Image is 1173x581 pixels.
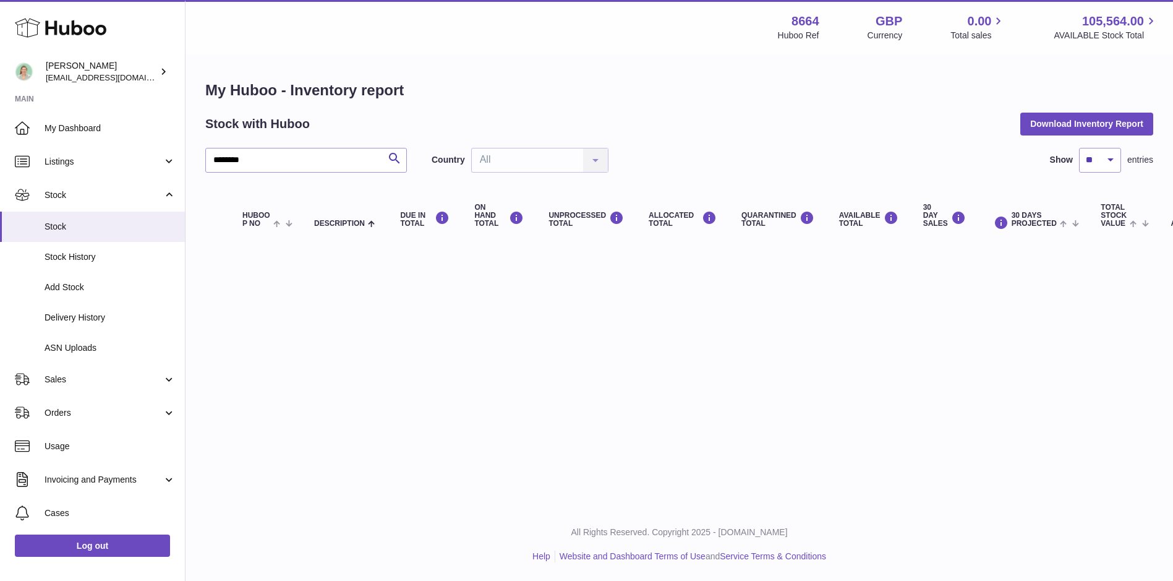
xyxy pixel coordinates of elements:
p: All Rights Reserved. Copyright 2025 - [DOMAIN_NAME] [195,527,1163,538]
span: Total sales [950,30,1005,41]
div: UNPROCESSED Total [548,211,624,228]
button: Download Inventory Report [1020,113,1153,135]
span: Huboo P no [242,212,270,228]
div: 30 DAY SALES [923,204,966,228]
span: 105,564.00 [1082,13,1144,30]
span: Orders [45,407,163,419]
div: QUARANTINED Total [741,211,814,228]
span: entries [1127,154,1153,166]
img: internalAdmin-8664@internal.huboo.com [15,62,33,81]
label: Show [1050,154,1073,166]
div: [PERSON_NAME] [46,60,157,84]
span: Cases [45,507,176,519]
span: 30 DAYS PROJECTED [1012,212,1057,228]
span: Stock [45,189,163,201]
span: My Dashboard [45,123,176,134]
div: ALLOCATED Total [649,211,717,228]
span: Invoicing and Payments [45,474,163,486]
div: ON HAND Total [474,204,524,228]
a: 105,564.00 AVAILABLE Stock Total [1054,13,1158,41]
a: Service Terms & Conditions [720,551,826,561]
span: AVAILABLE Stock Total [1054,30,1158,41]
span: Description [314,220,365,228]
a: Website and Dashboard Terms of Use [560,551,706,561]
h1: My Huboo - Inventory report [205,80,1153,100]
li: and [555,551,826,562]
span: Usage [45,441,176,452]
span: Total stock value [1101,204,1127,228]
span: [EMAIL_ADDRESS][DOMAIN_NAME] [46,72,182,82]
strong: 8664 [791,13,819,30]
span: Delivery History [45,312,176,324]
h2: Stock with Huboo [205,116,310,132]
strong: GBP [876,13,902,30]
div: Huboo Ref [778,30,819,41]
span: Sales [45,374,163,385]
span: ASN Uploads [45,342,176,354]
div: AVAILABLE Total [839,211,898,228]
span: Stock [45,221,176,233]
label: Country [432,154,465,166]
span: 0.00 [968,13,992,30]
div: DUE IN TOTAL [400,211,450,228]
span: Listings [45,156,163,168]
div: Currency [868,30,903,41]
a: 0.00 Total sales [950,13,1005,41]
span: Stock History [45,251,176,263]
span: Add Stock [45,282,176,293]
a: Help [532,551,550,561]
a: Log out [15,535,170,557]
